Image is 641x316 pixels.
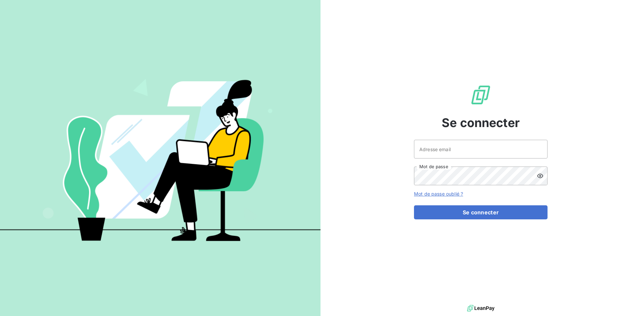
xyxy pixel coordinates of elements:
[414,191,463,197] a: Mot de passe oublié ?
[442,114,520,132] span: Se connecter
[470,84,491,106] img: Logo LeanPay
[414,140,548,159] input: placeholder
[414,205,548,219] button: Se connecter
[467,303,494,313] img: logo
